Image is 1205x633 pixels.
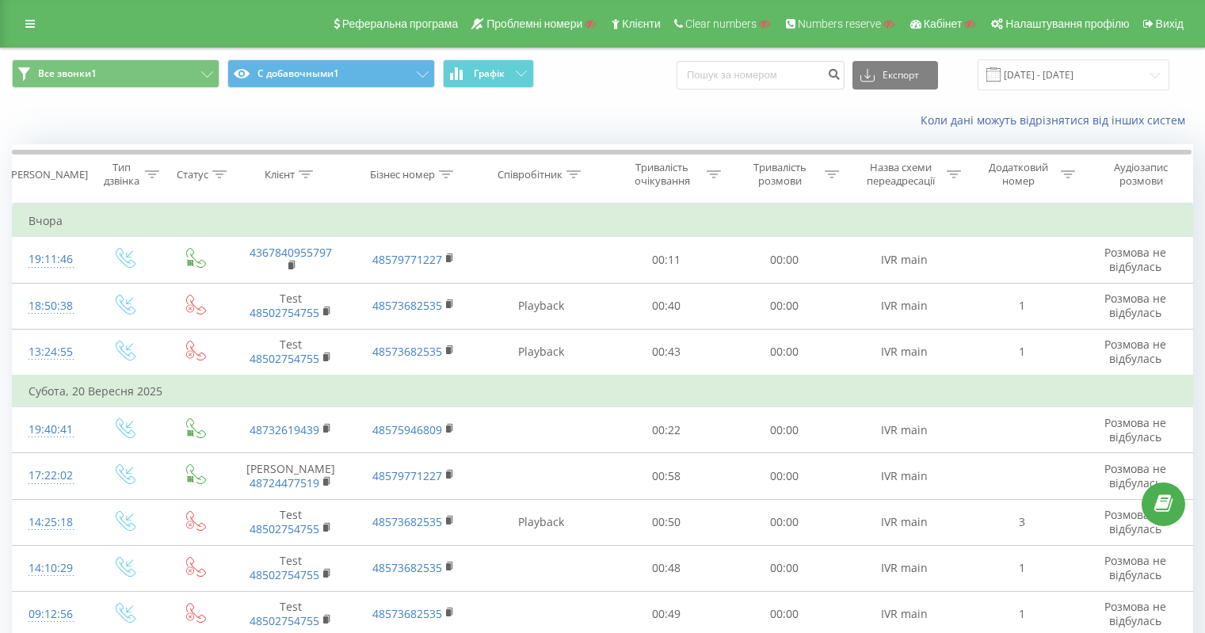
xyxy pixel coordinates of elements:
[725,237,843,283] td: 00:00
[843,407,966,453] td: IVR main
[29,507,72,538] div: 14:25:18
[372,560,442,575] a: 48573682535
[607,453,725,499] td: 00:58
[725,329,843,376] td: 00:00
[843,545,966,591] td: IVR main
[1104,553,1166,582] span: Розмова не відбулась
[38,67,97,80] span: Все звонки1
[230,453,353,499] td: [PERSON_NAME]
[250,567,319,582] a: 48502754755
[372,422,442,437] a: 48575946809
[739,161,821,188] div: Тривалість розмови
[102,161,141,188] div: Тип дзвінка
[843,237,966,283] td: IVR main
[798,17,881,30] span: Numbers reserve
[1104,337,1166,366] span: Розмова не відбулась
[475,329,607,376] td: Playback
[621,161,703,188] div: Тривалість очікування
[843,283,966,329] td: IVR main
[372,298,442,313] a: 48573682535
[1104,415,1166,444] span: Розмова не відбулась
[498,168,562,181] div: Співробітник
[1093,161,1188,188] div: Аудіозапис розмови
[29,337,72,368] div: 13:24:55
[980,161,1057,188] div: Додатковий номер
[474,68,505,79] span: Графік
[607,283,725,329] td: 00:40
[725,407,843,453] td: 00:00
[607,545,725,591] td: 00:48
[1104,599,1166,628] span: Розмова не відбулась
[250,521,319,536] a: 48502754755
[29,414,72,445] div: 19:40:41
[966,499,1079,545] td: 3
[342,17,459,30] span: Реферальна програма
[1104,461,1166,490] span: Розмова не відбулась
[29,291,72,322] div: 18:50:38
[607,329,725,376] td: 00:43
[372,252,442,267] a: 48579771227
[372,468,442,483] a: 48579771227
[725,283,843,329] td: 00:00
[177,168,208,181] div: Статус
[12,59,219,88] button: Все звонки1
[843,499,966,545] td: IVR main
[8,168,88,181] div: [PERSON_NAME]
[966,545,1079,591] td: 1
[13,205,1193,237] td: Вчора
[852,61,938,90] button: Експорт
[677,61,845,90] input: Пошук за номером
[966,283,1079,329] td: 1
[858,161,943,188] div: Назва схеми переадресації
[29,599,72,630] div: 09:12:56
[230,499,353,545] td: Test
[1005,17,1129,30] span: Налаштування профілю
[685,17,757,30] span: Clear numbers
[250,245,332,260] a: 4367840955797
[250,613,319,628] a: 48502754755
[443,59,534,88] button: Графік
[622,17,661,30] span: Клієнти
[475,499,607,545] td: Playback
[921,112,1193,128] a: Коли дані можуть відрізнятися вiд інших систем
[725,499,843,545] td: 00:00
[607,237,725,283] td: 00:11
[843,329,966,376] td: IVR main
[29,553,72,584] div: 14:10:29
[1156,17,1184,30] span: Вихід
[29,244,72,275] div: 19:11:46
[372,514,442,529] a: 48573682535
[486,17,582,30] span: Проблемні номери
[230,545,353,591] td: Test
[372,606,442,621] a: 48573682535
[250,305,319,320] a: 48502754755
[1104,291,1166,320] span: Розмова не відбулась
[372,344,442,359] a: 48573682535
[250,422,319,437] a: 48732619439
[725,545,843,591] td: 00:00
[230,283,353,329] td: Test
[924,17,963,30] span: Кабінет
[230,329,353,376] td: Test
[370,168,435,181] div: Бізнес номер
[843,453,966,499] td: IVR main
[250,351,319,366] a: 48502754755
[966,329,1079,376] td: 1
[1104,245,1166,274] span: Розмова не відбулась
[29,460,72,491] div: 17:22:02
[265,168,295,181] div: Клієнт
[13,376,1193,407] td: Субота, 20 Вересня 2025
[725,453,843,499] td: 00:00
[227,59,435,88] button: С добавочными1
[1104,507,1166,536] span: Розмова не відбулась
[475,283,607,329] td: Playback
[607,407,725,453] td: 00:22
[607,499,725,545] td: 00:50
[250,475,319,490] a: 48724477519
